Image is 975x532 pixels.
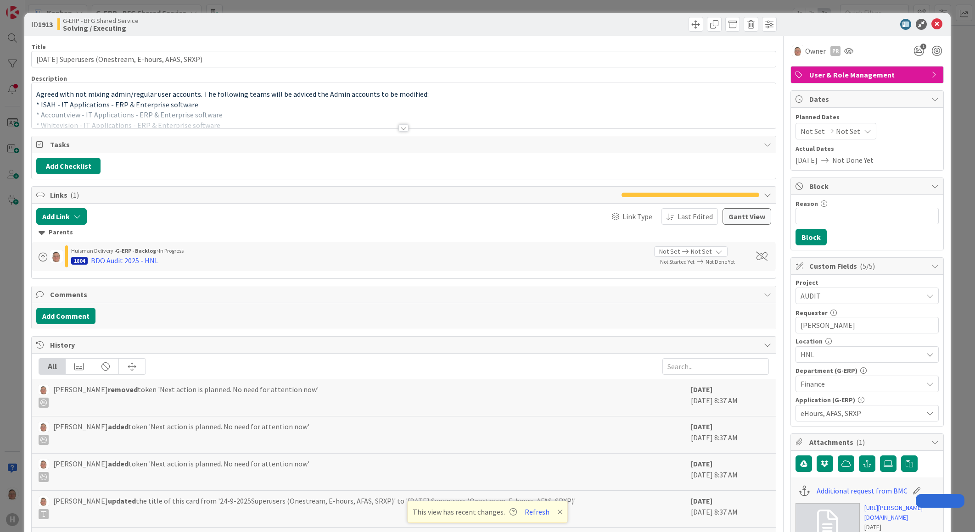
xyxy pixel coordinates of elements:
[809,437,927,448] span: Attachments
[91,255,158,266] div: BDO Audit 2025 - HNL
[809,69,927,80] span: User & Role Management
[796,279,939,286] div: Project
[53,495,576,519] span: [PERSON_NAME] the title of this card from '24-9-2025Superusers (Onestream, E-hours, AFAS, SRXP)' ...
[50,339,759,350] span: History
[817,485,908,496] a: Additional request from BMC
[63,24,139,32] b: Solving / Executing
[830,46,841,56] div: PR
[38,20,53,29] b: 1913
[920,44,926,50] span: 1
[63,17,139,24] span: G-ERP - BFG Shared Service
[660,258,695,265] span: Not Started Yet
[796,309,828,317] label: Requester
[860,261,875,271] span: ( 5/5 )
[796,112,939,122] span: Planned Dates
[792,45,803,56] img: lD
[108,422,129,431] b: added
[39,422,49,432] img: lD
[50,189,617,200] span: Links
[691,384,769,411] div: [DATE] 8:37 AM
[521,506,553,518] button: Refresh
[39,459,49,469] img: lD
[36,100,198,109] span: * ISAH - IT Applications - ERP & Enterprise software
[71,257,88,265] div: 1804
[53,384,319,408] span: [PERSON_NAME] token 'Next action is planned. No need for attention now'
[796,144,939,154] span: Actual Dates
[691,459,712,468] b: [DATE]
[691,495,769,523] div: [DATE] 8:37 AM
[856,438,865,447] span: ( 1 )
[801,289,918,302] span: AUDIT
[805,45,826,56] span: Owner
[796,397,939,403] div: Application (G-ERP)
[796,229,827,245] button: Block
[691,422,712,431] b: [DATE]
[53,421,309,445] span: [PERSON_NAME] token 'Next action is planned. No need for attention now'
[36,208,87,225] button: Add Link
[36,158,101,174] button: Add Checklist
[116,247,159,254] b: G-ERP - Backlog ›
[39,227,769,238] div: Parents
[809,181,927,192] span: Block
[108,385,138,394] b: removed
[864,503,939,522] a: [URL][PERSON_NAME][DOMAIN_NAME]
[31,74,67,83] span: Description
[691,458,769,486] div: [DATE] 8:37 AM
[691,247,712,256] span: Not Set
[801,408,923,419] span: eHours, AFAS, SRXP
[864,522,939,532] div: [DATE]
[796,155,818,166] span: [DATE]
[832,155,874,166] span: Not Done Yet
[662,358,769,375] input: Search...
[691,385,712,394] b: [DATE]
[622,211,652,222] span: Link Type
[796,199,818,208] label: Reason
[661,208,718,225] button: Last Edited
[39,385,49,395] img: lD
[108,459,129,468] b: added
[691,421,769,449] div: [DATE] 8:37 AM
[809,94,927,105] span: Dates
[39,496,49,506] img: lD
[796,338,939,344] div: Location
[678,211,713,222] span: Last Edited
[31,19,53,30] span: ID
[836,126,860,137] span: Not Set
[706,258,735,265] span: Not Done Yet
[31,43,46,51] label: Title
[659,247,680,256] span: Not Set
[36,308,95,324] button: Add Comment
[691,496,712,505] b: [DATE]
[108,496,136,505] b: updated
[809,260,927,272] span: Custom Fields
[723,208,771,225] button: Gantt View
[39,359,66,374] div: All
[50,289,759,300] span: Comments
[50,139,759,150] span: Tasks
[801,349,923,360] span: HNL
[36,89,429,99] span: Agreed with not mixing admin/regular user accounts. The following teams will be adviced the Admin...
[159,247,184,254] span: In Progress
[53,458,309,482] span: [PERSON_NAME] token 'Next action is planned. No need for attention now'
[71,247,116,254] span: Huisman Delivery ›
[801,378,923,389] span: Finance
[796,367,939,374] div: Department (G-ERP)
[413,506,517,517] span: This view has recent changes.
[50,250,63,263] img: lD
[70,190,79,199] span: ( 1 )
[31,51,776,67] input: type card name here...
[801,126,825,137] span: Not Set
